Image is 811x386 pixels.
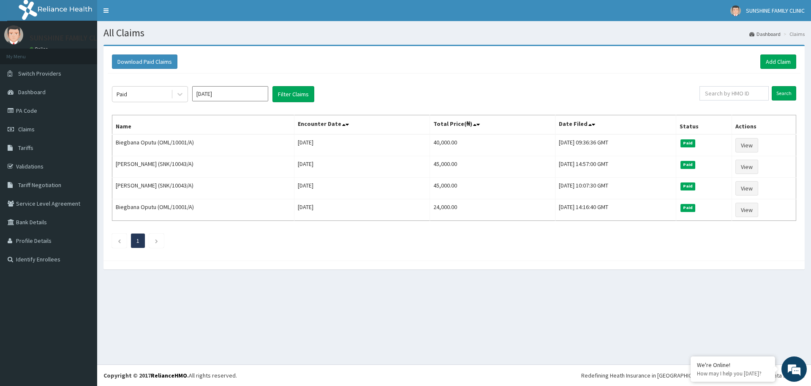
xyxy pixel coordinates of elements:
[18,144,33,152] span: Tariffs
[697,361,769,369] div: We're Online!
[680,161,696,169] span: Paid
[555,199,676,221] td: [DATE] 14:16:40 GMT
[112,156,294,178] td: [PERSON_NAME] (SNK/10043/A)
[272,86,314,102] button: Filter Claims
[294,178,430,199] td: [DATE]
[430,178,555,199] td: 45,000.00
[699,86,769,101] input: Search by HMO ID
[735,138,758,152] a: View
[760,54,796,69] a: Add Claim
[18,125,35,133] span: Claims
[294,156,430,178] td: [DATE]
[112,134,294,156] td: Biegbana Oputu (OML/10001/A)
[430,156,555,178] td: 45,000.00
[430,115,555,135] th: Total Price(₦)
[430,199,555,221] td: 24,000.00
[735,203,758,217] a: View
[112,178,294,199] td: [PERSON_NAME] (SNK/10043/A)
[30,34,111,42] p: SUNSHINE FAMILY CLINIC
[18,88,46,96] span: Dashboard
[117,90,127,98] div: Paid
[4,25,23,44] img: User Image
[294,199,430,221] td: [DATE]
[117,237,121,245] a: Previous page
[103,27,805,38] h1: All Claims
[555,115,676,135] th: Date Filed
[4,231,161,260] textarea: Type your message and hit 'Enter'
[730,5,741,16] img: User Image
[16,42,34,63] img: d_794563401_company_1708531726252_794563401
[772,86,796,101] input: Search
[781,30,805,38] li: Claims
[555,178,676,199] td: [DATE] 10:07:30 GMT
[680,182,696,190] span: Paid
[294,134,430,156] td: [DATE]
[18,181,61,189] span: Tariff Negotiation
[18,70,61,77] span: Switch Providers
[732,115,796,135] th: Actions
[294,115,430,135] th: Encounter Date
[735,181,758,196] a: View
[44,47,142,58] div: Chat with us now
[676,115,732,135] th: Status
[112,199,294,221] td: Biegbana Oputu (OML/10001/A)
[430,134,555,156] td: 40,000.00
[139,4,159,24] div: Minimize live chat window
[112,115,294,135] th: Name
[49,106,117,192] span: We're online!
[112,54,177,69] button: Download Paid Claims
[151,372,187,379] a: RelianceHMO
[192,86,268,101] input: Select Month and Year
[97,364,811,386] footer: All rights reserved.
[136,237,139,245] a: Page 1 is your current page
[555,156,676,178] td: [DATE] 14:57:00 GMT
[30,46,50,52] a: Online
[749,30,781,38] a: Dashboard
[155,237,158,245] a: Next page
[103,372,189,379] strong: Copyright © 2017 .
[680,139,696,147] span: Paid
[555,134,676,156] td: [DATE] 09:36:36 GMT
[581,371,805,380] div: Redefining Heath Insurance in [GEOGRAPHIC_DATA] using Telemedicine and Data Science!
[735,160,758,174] a: View
[680,204,696,212] span: Paid
[697,370,769,377] p: How may I help you today?
[746,7,805,14] span: SUNSHINE FAMILY CLINIC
